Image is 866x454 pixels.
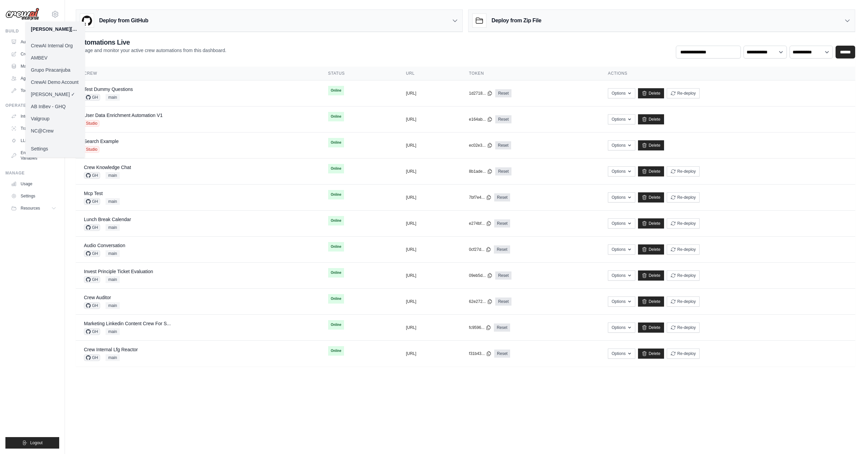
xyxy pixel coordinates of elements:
[76,38,226,47] h2: Automations Live
[608,322,635,333] button: Options
[328,294,344,304] span: Online
[106,198,120,205] span: main
[608,296,635,307] button: Options
[328,86,344,95] span: Online
[84,172,100,179] span: GH
[8,135,59,146] a: LLM Connections
[600,67,855,80] th: Actions
[84,269,153,274] a: Invest Principle Ticket Evaluation
[494,324,510,332] a: Reset
[495,297,511,306] a: Reset
[84,243,125,248] a: Audio Conversation
[8,111,59,122] a: Integrations
[8,123,59,134] a: Traces
[106,94,120,101] span: main
[608,192,635,202] button: Options
[494,219,510,228] a: Reset
[667,322,700,333] button: Re-deploy
[495,141,511,149] a: Reset
[328,346,344,356] span: Online
[494,350,510,358] a: Reset
[106,250,120,257] span: main
[328,138,344,147] span: Online
[25,76,85,88] a: CrewAI Demo Account
[84,139,119,144] a: Search Example
[667,218,700,229] button: Re-deploy
[608,244,635,255] button: Options
[84,191,103,196] a: Mcp Test
[84,302,100,309] span: GH
[494,193,510,201] a: Reset
[25,125,85,137] a: NC@Crew
[495,167,511,175] a: Reset
[76,67,320,80] th: Crew
[99,17,148,25] h3: Deploy from GitHub
[461,67,600,80] th: Token
[106,172,120,179] span: main
[84,224,100,231] span: GH
[84,217,131,222] a: Lunch Break Calendar
[638,349,664,359] a: Delete
[469,221,492,226] button: e274bf...
[667,244,700,255] button: Re-deploy
[21,206,40,211] span: Resources
[84,347,138,352] a: Crew Internal Lfg Reactor
[328,268,344,278] span: Online
[469,247,491,252] button: 0cf27d...
[8,191,59,201] a: Settings
[84,165,131,170] a: Crew Knowledge Chat
[608,270,635,281] button: Options
[80,14,94,27] img: GitHub Logo
[638,192,664,202] a: Delete
[495,89,511,97] a: Reset
[84,354,100,361] span: GH
[84,276,100,283] span: GH
[84,295,111,300] a: Crew Auditor
[398,67,461,80] th: URL
[84,146,99,153] span: Studio
[469,169,493,174] button: 8b1ade...
[608,140,635,150] button: Options
[638,322,664,333] a: Delete
[8,73,59,84] a: Agents
[320,67,398,80] th: Status
[608,114,635,124] button: Options
[608,166,635,176] button: Options
[638,296,664,307] a: Delete
[84,87,133,92] a: Test Dummy Questions
[328,320,344,330] span: Online
[30,440,43,446] span: Logout
[667,349,700,359] button: Re-deploy
[638,218,664,229] a: Delete
[106,224,120,231] span: main
[328,242,344,252] span: Online
[106,328,120,335] span: main
[469,195,492,200] button: 7bf7e4...
[25,100,85,113] a: AB InBev - GHQ
[494,245,510,254] a: Reset
[608,349,635,359] button: Options
[638,166,664,176] a: Delete
[106,354,120,361] span: main
[8,37,59,47] a: Automations
[469,299,493,304] button: 62e272...
[25,113,85,125] a: Valgroup
[84,321,171,326] a: Marketing Linkedin Content Crew For S...
[832,422,866,454] iframe: Chat Widget
[31,26,79,32] div: [PERSON_NAME][EMAIL_ADDRESS][DOMAIN_NAME]
[25,52,85,64] a: AMBEV
[469,143,492,148] button: ec02e3...
[106,276,120,283] span: main
[469,273,493,278] button: 09eb5d...
[8,147,59,164] a: Environment Variables
[469,325,491,330] button: fc9596...
[638,140,664,150] a: Delete
[638,114,664,124] a: Delete
[667,270,700,281] button: Re-deploy
[84,250,100,257] span: GH
[469,351,492,356] button: f31b43...
[667,166,700,176] button: Re-deploy
[495,271,511,280] a: Reset
[76,47,226,54] p: Manage and monitor your active crew automations from this dashboard.
[106,302,120,309] span: main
